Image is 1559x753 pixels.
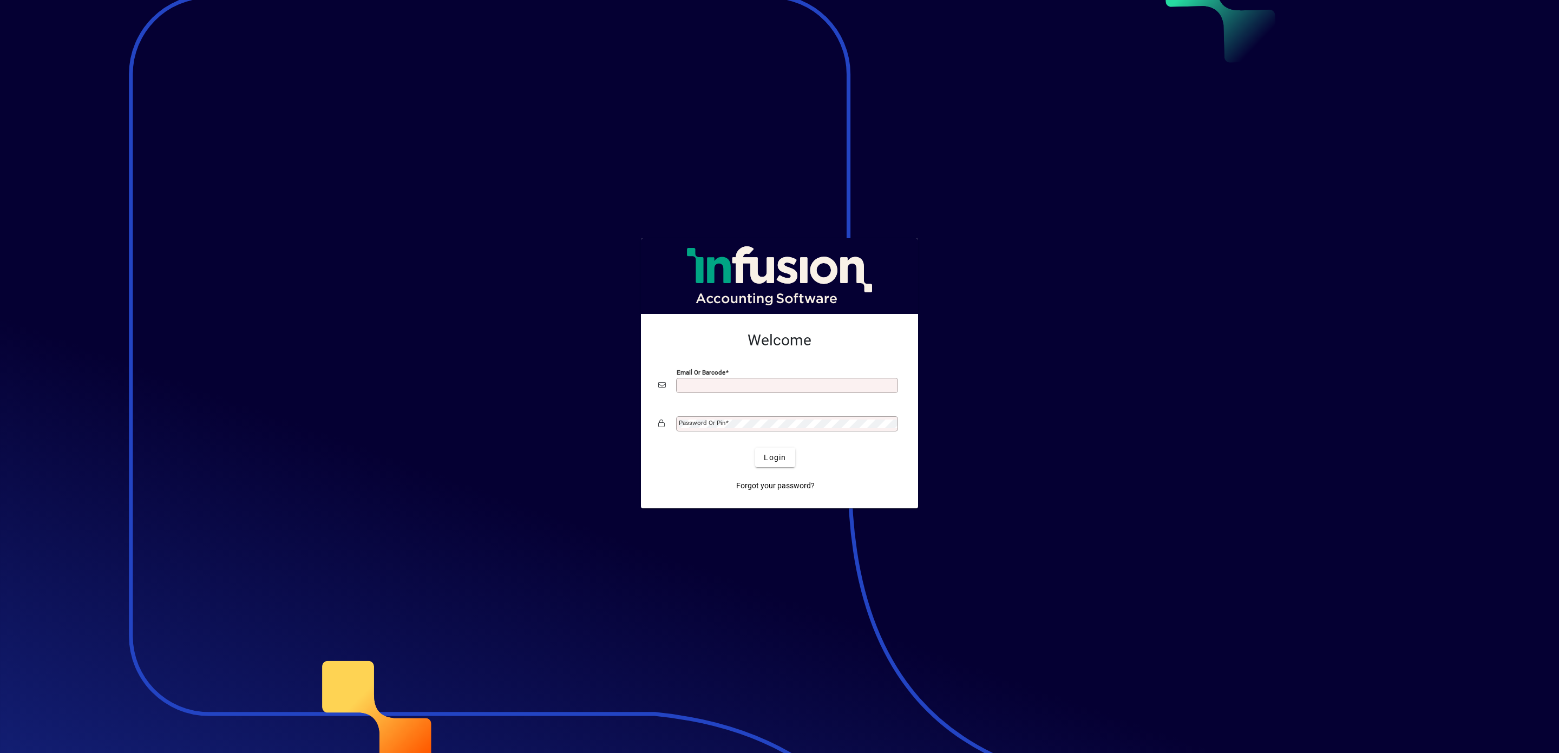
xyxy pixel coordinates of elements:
[658,331,901,350] h2: Welcome
[679,419,725,427] mat-label: Password or Pin
[677,369,725,376] mat-label: Email or Barcode
[736,480,815,492] span: Forgot your password?
[764,452,786,463] span: Login
[755,448,795,467] button: Login
[732,476,819,495] a: Forgot your password?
